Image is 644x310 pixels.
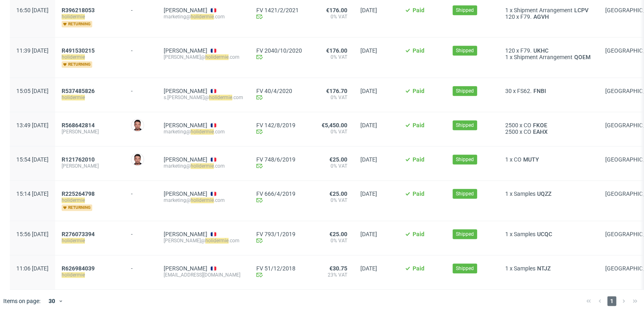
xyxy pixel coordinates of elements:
span: Paid [413,88,424,94]
span: [DATE] [360,190,377,197]
div: x [505,231,592,237]
span: R276073394 [62,231,95,237]
div: x [505,13,592,20]
span: [PERSON_NAME] [62,163,118,169]
span: FNBI [532,88,548,94]
span: returning [62,204,92,211]
mark: holidermie [62,238,85,244]
a: [PERSON_NAME] [164,7,207,13]
div: - [131,44,151,54]
a: FV 40/4/2020 [256,88,305,94]
span: FKOE [531,122,549,128]
span: 15:14 [DATE] [16,190,49,197]
span: R121762010 [62,156,95,163]
div: x [505,156,592,163]
span: 13:49 [DATE] [16,122,49,128]
a: QOEM [573,54,592,60]
span: returning [62,61,92,68]
a: FV 793/1/2019 [256,231,305,237]
mark: holidermie [205,238,229,244]
div: marketing@ .com [164,128,243,135]
a: R121762010 [62,156,96,163]
div: x [505,128,592,135]
mark: holidermie [191,197,214,203]
a: [PERSON_NAME] [164,122,207,128]
a: UKHC [532,47,550,54]
span: Shipped [456,230,474,238]
span: Shipped [456,156,474,163]
div: x [505,7,592,13]
a: EAHX [531,128,549,135]
a: [PERSON_NAME] [164,190,207,197]
a: FV 748/6/2019 [256,156,305,163]
span: €25.00 [329,190,347,197]
span: 2500 [505,128,518,135]
a: UCQC [535,231,554,237]
span: 0% VAT [318,237,347,244]
div: s.[PERSON_NAME]@ .com [164,94,243,101]
span: Paid [413,47,424,54]
span: 0% VAT [318,94,347,101]
span: 0% VAT [318,128,347,135]
span: R225264798 [62,190,95,197]
span: 30 [505,88,512,94]
mark: holidermie [191,163,214,169]
span: 11:39 [DATE] [16,47,49,54]
mark: holidermie [62,95,85,100]
a: UQZZ [535,190,553,197]
a: FV 1421/2/2021 [256,7,305,13]
span: [DATE] [360,88,377,94]
span: R537485826 [62,88,95,94]
span: returning [62,21,92,27]
span: 1 [505,265,509,272]
span: Paid [413,265,424,272]
div: - [131,262,151,272]
span: F79. [520,13,532,20]
span: Shipped [456,7,474,14]
div: [PERSON_NAME]@ .com [164,237,243,244]
span: 1 [505,231,509,237]
a: [PERSON_NAME] [164,265,207,272]
a: MUTY [522,156,541,163]
a: R626984039 [62,265,96,272]
span: [PERSON_NAME] [62,128,118,135]
span: Samples [514,231,535,237]
span: 11:06 [DATE] [16,265,49,272]
span: 0% VAT [318,163,347,169]
span: 0% VAT [318,197,347,204]
div: x [505,47,592,54]
span: €30.75 [329,265,347,272]
span: [DATE] [360,122,377,128]
div: [EMAIL_ADDRESS][DOMAIN_NAME] [164,272,243,278]
span: Paid [413,190,424,197]
a: [PERSON_NAME] [164,231,207,237]
span: Items on page: [3,297,40,305]
a: LCPV [573,7,590,13]
span: [DATE] [360,231,377,237]
span: 15:54 [DATE] [16,156,49,163]
img: Richard Jankiewicz [132,154,143,165]
a: FV 142/8/2019 [256,122,305,128]
span: [DATE] [360,156,377,163]
span: Samples [514,265,535,272]
a: R491530215 [62,47,96,54]
span: Shipped [456,265,474,272]
span: €25.00 [329,231,347,237]
span: €176.00 [326,47,347,54]
a: R225264798 [62,190,96,197]
a: R568642814 [62,122,96,128]
span: 0% VAT [318,54,347,60]
span: F79. [520,47,532,54]
div: - [131,4,151,13]
span: Shipment Arrangement [514,7,573,13]
a: FV 51/12/2018 [256,265,305,272]
div: marketing@ .com [164,13,243,20]
mark: holidermie [62,197,85,203]
span: Shipped [456,87,474,95]
a: [PERSON_NAME] [164,47,207,54]
span: Paid [413,156,424,163]
span: Shipped [456,122,474,129]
